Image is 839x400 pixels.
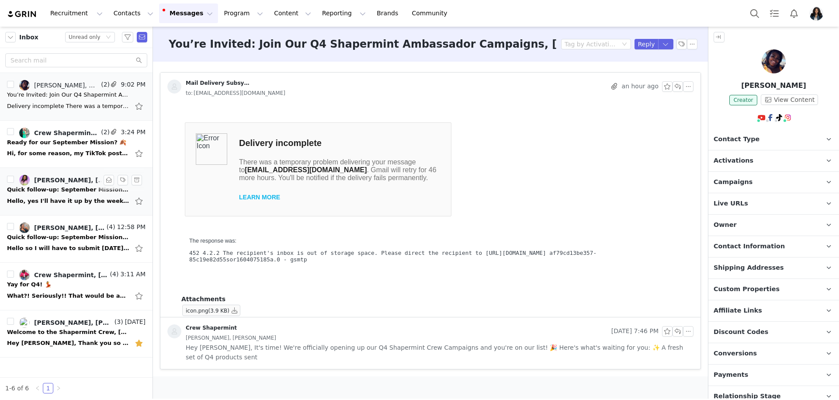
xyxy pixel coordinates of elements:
button: View Content [761,94,818,105]
span: icon.png [186,308,208,314]
span: Send Email [137,32,147,42]
a: [PERSON_NAME], [PERSON_NAME], Crew Shapermint [19,223,105,233]
img: 50014deb-50cc-463a-866e-1dfcd7f1078d.jpg [809,7,823,21]
img: placeholder-contacts.jpeg [167,324,181,338]
div: Quick follow-up: September Missions ✨ [7,185,129,194]
img: 82ab7058-4f2b-4271-a8e6-9013d4caa893.jpg [19,175,30,185]
h2: Delivery incomplete [58,33,258,43]
button: Messages [159,3,218,23]
span: an hour ago [622,81,659,92]
p: Attachments [181,295,693,304]
img: 774feeaa-b202-448a-9cb8-bc78177b24ec.jpg [19,80,30,90]
button: Notifications [784,3,804,23]
a: [PERSON_NAME], Mail Delivery Subsystem, Crew Shapermint [19,80,99,90]
span: Owner [714,220,737,230]
img: 003b24ba-4507-49d5-9106-3a40edabcaaa.jpg [19,223,30,233]
span: Activations [714,156,753,166]
button: Profile [804,7,832,21]
div: Ready for our September Mission? 🍂 [7,138,126,147]
li: Next Page [53,383,64,393]
a: Crew Shapermint, [PERSON_NAME] [19,128,99,138]
div: Crew Shapermint, [PERSON_NAME] [34,271,108,278]
div: Crew Shapermint [186,324,237,331]
a: Tasks [765,3,784,23]
span: (3.9 KB) [208,308,229,314]
span: Inbox [19,33,38,42]
div: Quick follow-up: September Missions ✨ [7,233,129,242]
button: Reporting [317,3,371,23]
div: What?! Seriously!! That would be awesome. Yes! Those are the ones I want and the right size too 😉... [7,292,129,300]
span: (2) [99,80,110,89]
input: Search mail [5,53,147,67]
div: [PERSON_NAME], [PERSON_NAME], Crew Shapermint [34,177,109,184]
span: Hey [PERSON_NAME], It's time! We're officially opening up our Q4 Shapermint Crew Campaigns and yo... [186,343,693,362]
div: Tag by Activation [565,40,616,49]
span: Affiliate Links [714,306,762,316]
div: Hello so I will have to submit tomorrow my video in drafts got deleted some how ☹️ On Sep 30, 202... [7,244,129,253]
li: 1-6 of 6 [5,383,29,393]
span: Discount Codes [714,327,768,337]
div: Yay for Q4! 💃 [7,280,52,289]
span: Contact Type [714,135,759,144]
i: icon: down [106,35,111,41]
a: Community [407,3,457,23]
div: [PERSON_NAME], [PERSON_NAME], Crew Shapermint [34,224,105,231]
a: Mail Delivery Subsystem [167,80,251,94]
img: 1f712338-b6a9-448e-919d-8919dc5921dd.jpg [19,317,30,328]
span: Creator [729,95,758,105]
a: Brands [371,3,406,23]
span: Conversions [714,349,757,358]
span: Shipping Addresses [714,263,784,273]
li: Previous Page [32,383,43,393]
span: [DATE] 7:46 PM [611,326,659,337]
img: placeholder-contacts.jpeg [167,80,181,94]
button: Program [218,3,268,23]
i: icon: right [56,386,61,391]
div: Crew Shapermint, [PERSON_NAME] [34,129,99,136]
div: Delivery incomplete There was a temporary problem delivering your message to Leles.way1@gmail.com... [7,102,129,111]
button: Contacts [108,3,159,23]
h3: You’re Invited: Join Our Q4 Shapermint Ambassador Campaigns, [PERSON_NAME]! [169,36,654,52]
span: Payments [714,370,748,380]
img: Error Icon [14,28,56,67]
a: Crew Shapermint [167,324,237,338]
p: [PERSON_NAME] [708,80,839,91]
div: [PERSON_NAME], Mail Delivery Subsystem, Crew Shapermint [34,82,99,89]
div: Unread only [69,32,101,42]
button: Recruitment [45,3,108,23]
div: Welcome to the Shapermint Crew, Jennifer! 💗 [7,328,129,337]
img: LeAndrea Smith [762,49,786,73]
div: Hello, yes I'll have it up by the weekend for you, sorry for the delay I had issues with my phone... [7,197,129,205]
img: grin logo [7,10,38,18]
i: icon: left [35,386,40,391]
div: Hi, for some reason, my TikTok post won't load on the Grin site. So I wanted to go ahead and send... [7,149,129,158]
img: a3540e8c-1e97-4835-9ee5-fc341cffcd98.jpg [19,270,30,280]
div: You’re Invited: Join Our Q4 Shapermint Ambassador Campaigns, LeAndrea! [7,90,129,99]
a: Crew Shapermint, [PERSON_NAME] [19,270,108,280]
td: There was a temporary problem delivering your message to . Gmail will retry for 46 more hours. Yo... [57,45,258,77]
div: Hey Jennifer, Thank you so much! I'll get back to you with your tracking info. 🥰 Cheers! The Shap... [7,339,129,348]
span: Live URLs [714,199,748,209]
b: [EMAIL_ADDRESS][DOMAIN_NAME] [63,61,185,69]
div: [PERSON_NAME], [PERSON_NAME], Crew Shapermint [34,319,113,326]
td: The response was: [3,111,509,179]
div: Crew Shapermint [DATE] 7:46 PM[PERSON_NAME], [PERSON_NAME] Hey [PERSON_NAME], It's time! We're of... [160,317,700,369]
span: Campaigns [714,177,752,187]
i: icon: search [136,57,142,63]
p: 452 4.2.2 The recipient's inbox is out of storage space. Please direct the recipient to [URL][DOM... [8,145,504,158]
img: 95526a18-81de-4c56-8dfe-313b95283d1c.jpg [19,128,30,138]
button: Reply [634,39,659,49]
div: Mail Delivery Subsystem [186,80,251,87]
button: Search [745,3,764,23]
img: instagram.svg [784,114,791,121]
span: Contact Information [714,242,785,251]
a: [PERSON_NAME], [PERSON_NAME], Crew Shapermint [19,175,109,185]
a: 1 [43,383,53,393]
div: Mail Delivery Subsystem an hour agoto:[EMAIL_ADDRESS][DOMAIN_NAME] [160,73,700,105]
a: [PERSON_NAME], [PERSON_NAME], Crew Shapermint [19,317,113,328]
span: Custom Properties [714,285,780,294]
a: LEARN MORE [58,89,99,96]
span: (2) [99,128,110,137]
